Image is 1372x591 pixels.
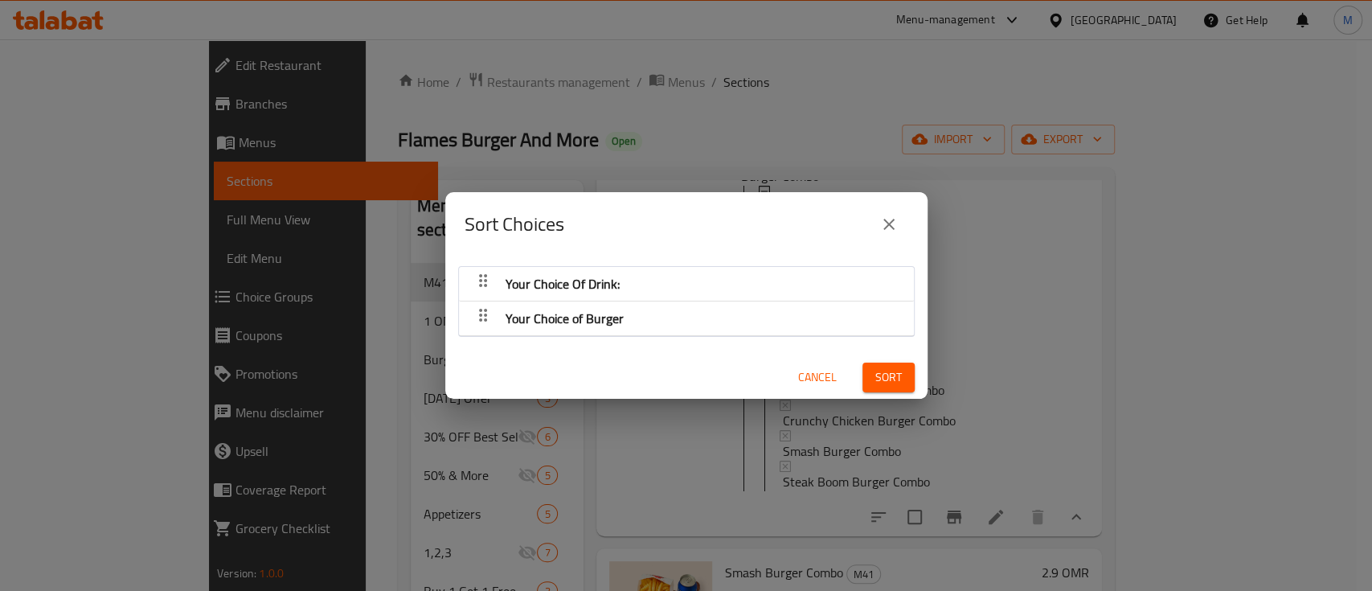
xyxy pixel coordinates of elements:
[870,205,908,244] button: close
[469,305,904,332] button: Your Choice of Burger
[459,302,914,336] div: Your Choice of Burger
[506,306,624,330] span: Your Choice of Burger
[792,363,843,392] button: Cancel
[459,267,914,302] div: Your Choice Of Drink:
[465,211,564,237] h2: Sort Choices
[862,363,915,392] button: Sort
[875,367,902,388] span: Sort
[469,270,904,298] button: Your Choice Of Drink:
[798,367,837,388] span: Cancel
[506,272,620,296] span: Your Choice Of Drink:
